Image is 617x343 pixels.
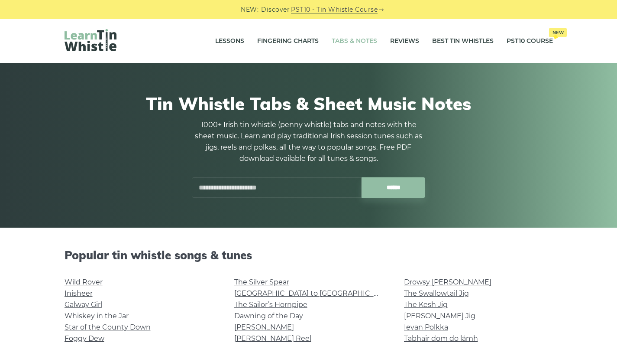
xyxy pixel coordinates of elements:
a: Tabhair dom do lámh [404,334,478,343]
span: New [549,28,567,37]
a: Inisheer [65,289,93,297]
a: Wild Rover [65,278,103,286]
a: [PERSON_NAME] [234,323,294,331]
img: LearnTinWhistle.com [65,29,116,51]
a: Best Tin Whistles [432,30,494,52]
a: Tabs & Notes [332,30,377,52]
a: Foggy Dew [65,334,104,343]
a: Galway Girl [65,301,102,309]
a: Reviews [390,30,419,52]
h2: Popular tin whistle songs & tunes [65,248,553,262]
a: The Kesh Jig [404,301,448,309]
p: 1000+ Irish tin whistle (penny whistle) tabs and notes with the sheet music. Learn and play tradi... [192,119,426,164]
a: PST10 CourseNew [507,30,553,52]
a: Ievan Polkka [404,323,448,331]
a: The Sailor’s Hornpipe [234,301,307,309]
a: The Silver Spear [234,278,289,286]
a: [PERSON_NAME] Reel [234,334,311,343]
a: The Swallowtail Jig [404,289,469,297]
a: Lessons [215,30,244,52]
a: Dawning of the Day [234,312,303,320]
a: Whiskey in the Jar [65,312,129,320]
a: [PERSON_NAME] Jig [404,312,475,320]
a: Star of the County Down [65,323,151,331]
a: Drowsy [PERSON_NAME] [404,278,491,286]
a: Fingering Charts [257,30,319,52]
a: [GEOGRAPHIC_DATA] to [GEOGRAPHIC_DATA] [234,289,394,297]
h1: Tin Whistle Tabs & Sheet Music Notes [65,93,553,114]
